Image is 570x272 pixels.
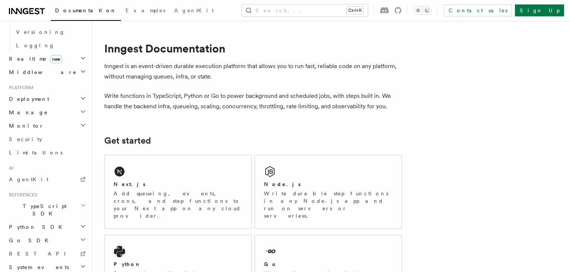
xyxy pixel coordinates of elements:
span: AgentKit [174,7,214,13]
span: REST API [9,251,72,257]
span: Logging [16,42,55,48]
p: Inngest is an event-driven durable execution platform that allows you to run fast, reliable code ... [104,61,402,82]
kbd: Ctrl+K [347,7,363,14]
a: Get started [104,135,151,146]
span: References [6,192,37,198]
a: Documentation [51,2,121,21]
span: TypeScript SDK [6,202,80,217]
button: Middleware [6,65,87,79]
span: System events [6,263,69,271]
a: REST API [6,247,87,260]
button: Python SDK [6,220,87,234]
button: Toggle dark mode [414,6,432,15]
button: Realtimenew [6,52,87,65]
span: Realtime [6,55,62,63]
span: new [50,55,62,63]
h2: Node.js [264,180,301,188]
a: Node.jsWrite durable step functions in any Node.js app and run on servers or serverless. [255,155,402,229]
span: Python SDK [6,223,67,231]
a: AgentKit [6,173,87,186]
button: Deployment [6,92,87,106]
span: Deployment [6,95,49,103]
a: Sign Up [515,4,564,16]
span: Middleware [6,68,77,76]
span: Documentation [55,7,117,13]
h2: Go [264,260,277,268]
h2: Python [114,260,141,268]
p: Write durable step functions in any Node.js app and run on servers or serverless. [264,190,393,220]
button: Monitor [6,119,87,132]
a: Security [6,132,87,146]
p: Add queueing, events, crons, and step functions to your Next app on any cloud provider. [114,190,242,220]
a: Versioning [13,25,87,39]
button: TypeScript SDK [6,199,87,220]
h2: Next.js [114,180,146,188]
span: Limitations [9,150,63,156]
p: Write functions in TypeScript, Python or Go to power background and scheduled jobs, with steps bu... [104,91,402,112]
button: Manage [6,106,87,119]
span: AgentKit [9,176,48,182]
h1: Inngest Documentation [104,42,402,55]
span: Examples [125,7,165,13]
span: AI [6,165,14,171]
button: Search...Ctrl+K [242,4,368,16]
span: Versioning [16,29,65,35]
span: Manage [6,109,48,116]
a: Logging [13,39,87,52]
span: Go SDK [6,237,53,244]
a: Limitations [6,146,87,159]
button: Go SDK [6,234,87,247]
a: AgentKit [170,2,218,20]
span: Monitor [6,122,44,129]
span: Platform [6,85,34,91]
a: Contact sales [444,4,512,16]
span: Security [9,136,42,142]
a: Examples [121,2,170,20]
a: Next.jsAdd queueing, events, crons, and step functions to your Next app on any cloud provider. [104,155,252,229]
